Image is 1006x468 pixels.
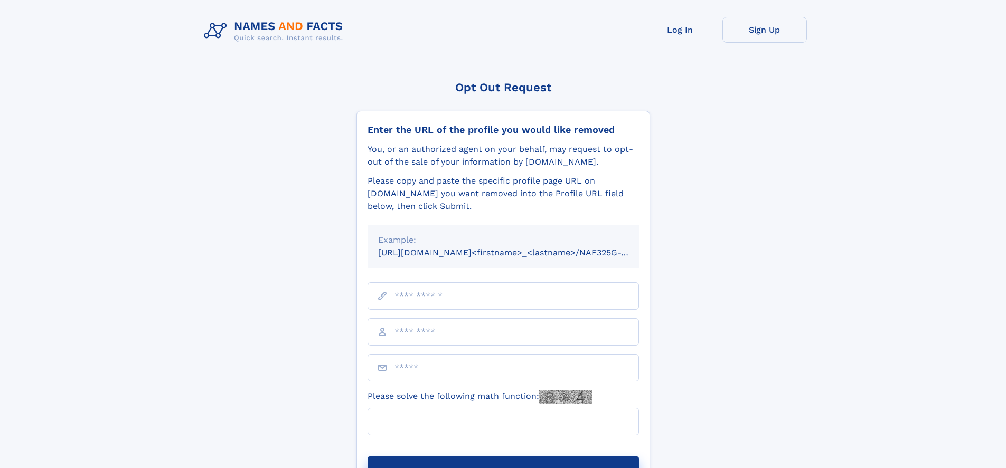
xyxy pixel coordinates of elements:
[368,124,639,136] div: Enter the URL of the profile you would like removed
[638,17,722,43] a: Log In
[378,234,628,246] div: Example:
[200,17,352,45] img: Logo Names and Facts
[722,17,807,43] a: Sign Up
[368,390,592,404] label: Please solve the following math function:
[368,143,639,168] div: You, or an authorized agent on your behalf, may request to opt-out of the sale of your informatio...
[368,175,639,213] div: Please copy and paste the specific profile page URL on [DOMAIN_NAME] you want removed into the Pr...
[356,81,650,94] div: Opt Out Request
[378,247,659,257] small: [URL][DOMAIN_NAME]<firstname>_<lastname>/NAF325G-xxxxxxxx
